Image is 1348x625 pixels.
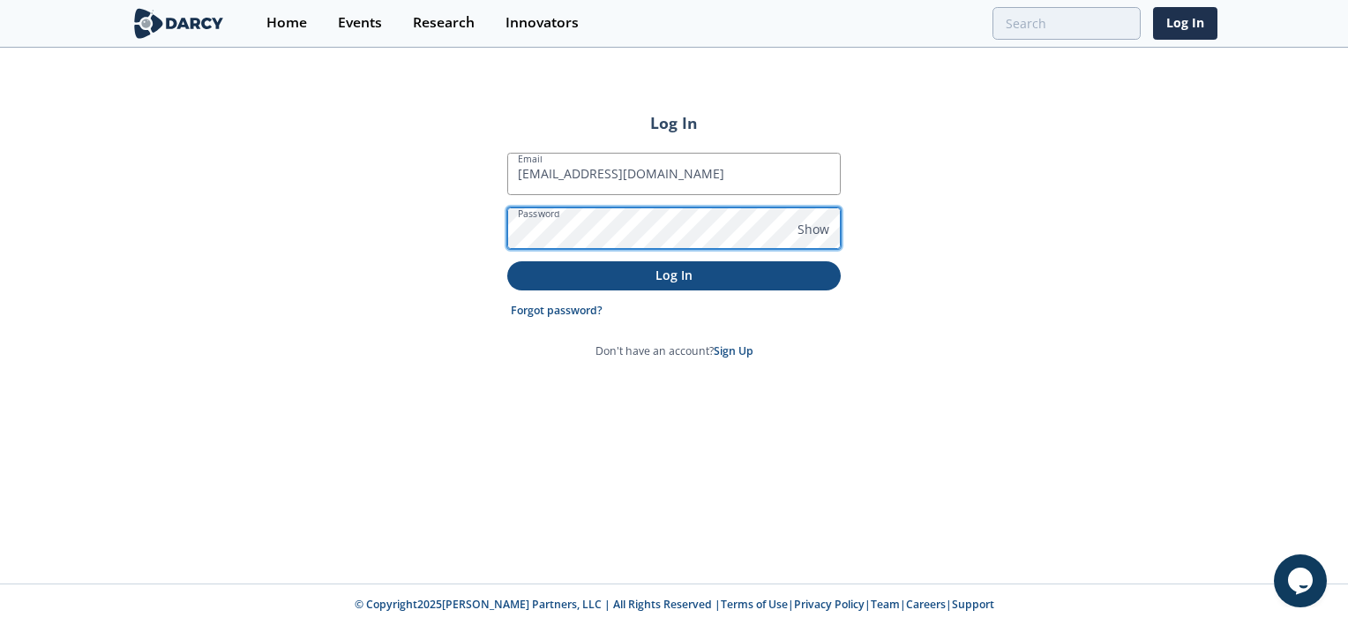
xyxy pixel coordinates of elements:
p: Don't have an account? [595,343,753,359]
h2: Log In [507,111,841,134]
a: Log In [1153,7,1217,40]
label: Password [518,207,560,221]
a: Terms of Use [721,597,788,612]
div: Innovators [505,16,579,30]
a: Sign Up [714,343,753,358]
div: Events [338,16,382,30]
span: Show [798,220,829,238]
a: Forgot password? [511,303,603,319]
img: logo-wide.svg [131,8,227,39]
a: Careers [906,597,946,612]
div: Home [266,16,307,30]
button: Log In [507,261,841,290]
input: Advanced Search [992,7,1141,40]
iframe: chat widget [1274,554,1330,607]
label: Email [518,152,543,166]
div: Research [413,16,475,30]
a: Team [871,597,900,612]
p: © Copyright 2025 [PERSON_NAME] Partners, LLC | All Rights Reserved | | | | | [64,597,1284,613]
a: Support [952,597,994,612]
p: Log In [520,266,828,284]
a: Privacy Policy [794,597,865,612]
